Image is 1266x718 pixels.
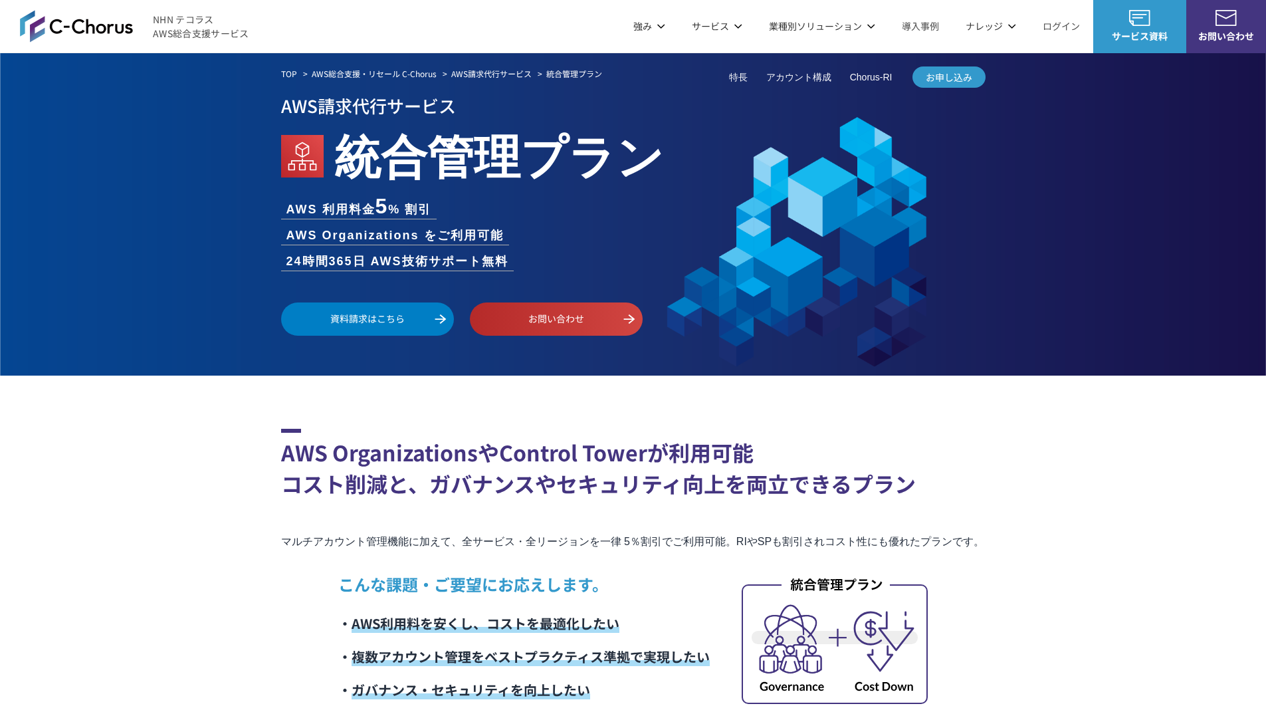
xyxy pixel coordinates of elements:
[281,195,437,219] li: AWS 利用料金 % 割引
[470,302,643,336] a: お問い合わせ
[312,68,437,80] a: AWS総合支援・リセール C-Chorus
[912,66,986,88] a: お申し込み
[546,68,602,79] em: 統合管理プラン
[1186,29,1266,43] span: お問い合わせ
[352,680,590,699] span: ガバナンス・セキュリティを向上したい
[1129,10,1150,26] img: AWS総合支援サービス C-Chorus サービス資料
[966,19,1016,33] p: ナレッジ
[729,70,748,84] a: 特長
[1093,29,1186,43] span: サービス資料
[20,10,249,42] a: AWS総合支援サービス C-ChorusNHN テコラスAWS総合支援サービス
[451,68,532,80] a: AWS請求代行サービス
[352,647,710,666] span: 複数アカウント管理をベストプラクティス準拠で実現したい
[850,70,893,84] a: Chorus-RI
[153,13,249,41] span: NHN テコラス AWS総合支援サービス
[281,227,509,245] li: AWS Organizations をご利用可能
[281,253,514,271] li: 24時間365日 AWS技術サポート無料
[633,19,665,33] p: 強み
[338,640,710,673] li: ・
[902,19,939,33] a: 導入事例
[375,194,389,218] span: 5
[20,10,133,42] img: AWS総合支援サービス C-Chorus
[281,68,297,80] a: TOP
[692,19,742,33] p: サービス
[742,575,928,704] img: 統合管理プラン_内容イメージ
[281,429,986,499] h2: AWS OrganizationsやControl Towerが利用可能 コスト削減と、ガバナンスやセキュリティ向上を両立できるプラン
[338,673,710,707] li: ・
[1043,19,1080,33] a: ログイン
[281,135,324,178] img: AWS Organizations
[281,302,454,336] a: 資料請求はこちら
[338,572,710,596] p: こんな課題・ご要望にお応えします。
[912,70,986,84] span: お申し込み
[769,19,875,33] p: 業種別ソリューション
[281,533,986,551] p: マルチアカウント管理機能に加えて、全サービス・全リージョンを一律 5％割引でご利用可能。RIやSPも割引されコスト性にも優れたプランです。
[338,607,710,640] li: ・
[1215,10,1237,26] img: お問い合わせ
[352,614,619,633] span: AWS利用料を安くし、コストを最適化したい
[334,120,664,187] em: 統合管理プラン
[766,70,831,84] a: アカウント構成
[281,91,986,120] p: AWS請求代行サービス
